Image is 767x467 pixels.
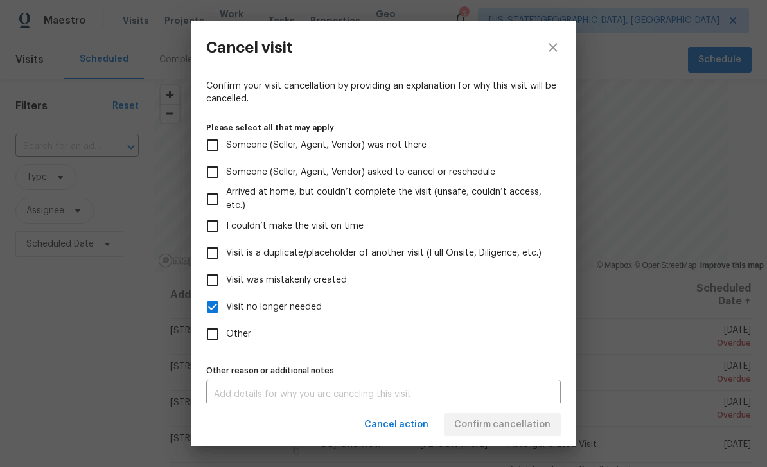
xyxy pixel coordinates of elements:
[206,39,293,57] h3: Cancel visit
[226,220,364,233] span: I couldn’t make the visit on time
[226,139,427,152] span: Someone (Seller, Agent, Vendor) was not there
[364,417,428,433] span: Cancel action
[226,274,347,287] span: Visit was mistakenly created
[226,166,495,179] span: Someone (Seller, Agent, Vendor) asked to cancel or reschedule
[226,301,322,314] span: Visit no longer needed
[206,80,561,105] span: Confirm your visit cancellation by providing an explanation for why this visit will be cancelled.
[226,328,251,341] span: Other
[206,124,561,132] label: Please select all that may apply
[206,367,561,374] label: Other reason or additional notes
[359,413,434,437] button: Cancel action
[226,247,542,260] span: Visit is a duplicate/placeholder of another visit (Full Onsite, Diligence, etc.)
[530,21,576,75] button: close
[226,186,551,213] span: Arrived at home, but couldn’t complete the visit (unsafe, couldn’t access, etc.)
